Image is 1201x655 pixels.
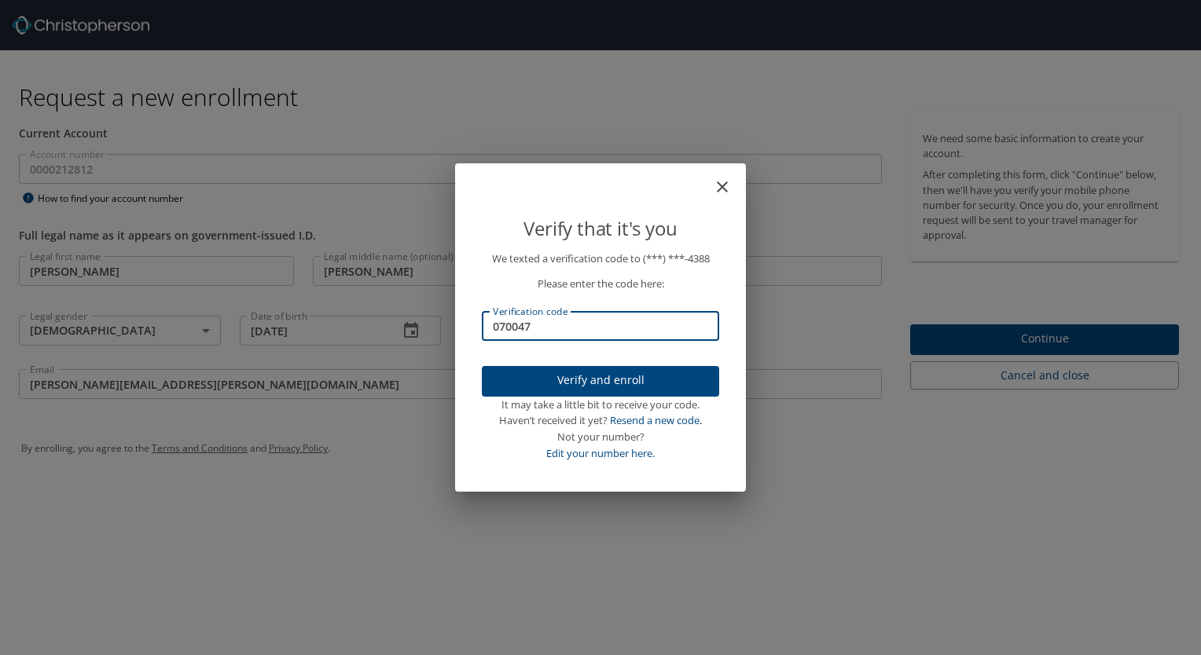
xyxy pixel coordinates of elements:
button: close [721,170,740,188]
div: Haven’t received it yet? [482,412,719,429]
button: Verify and enroll [482,366,719,397]
p: Please enter the code here: [482,276,719,292]
div: Not your number? [482,429,719,445]
a: Edit your number here. [546,446,655,460]
p: We texted a verification code to (***) ***- 4388 [482,251,719,267]
div: It may take a little bit to receive your code. [482,397,719,413]
p: Verify that it's you [482,214,719,243]
span: Verify and enroll [494,371,707,390]
a: Resend a new code. [610,413,702,427]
